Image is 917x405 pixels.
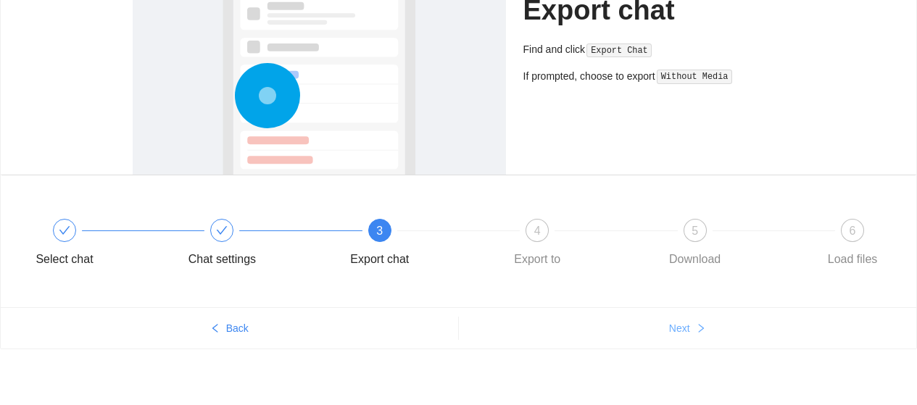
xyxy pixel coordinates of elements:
div: Chat settings [188,248,256,271]
span: check [59,225,70,236]
div: Export to [514,248,560,271]
span: check [216,225,228,236]
div: Select chat [36,248,93,271]
div: Chat settings [180,219,337,271]
button: leftBack [1,317,458,340]
span: 6 [850,225,856,237]
div: If prompted, choose to export [523,68,785,85]
span: 5 [692,225,698,237]
code: Export Chat [586,43,652,58]
span: right [696,323,706,335]
span: left [210,323,220,335]
div: Select chat [22,219,180,271]
span: 4 [534,225,541,237]
span: 3 [376,225,383,237]
div: 4Export to [495,219,652,271]
code: Without Media [657,70,732,84]
div: Export chat [350,248,409,271]
div: Load files [828,248,878,271]
button: Nextright [459,317,917,340]
div: 3Export chat [338,219,495,271]
div: 5Download [653,219,810,271]
span: Back [226,320,249,336]
div: Download [669,248,721,271]
div: 6Load files [810,219,895,271]
div: Find and click [523,41,785,58]
span: Next [669,320,690,336]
